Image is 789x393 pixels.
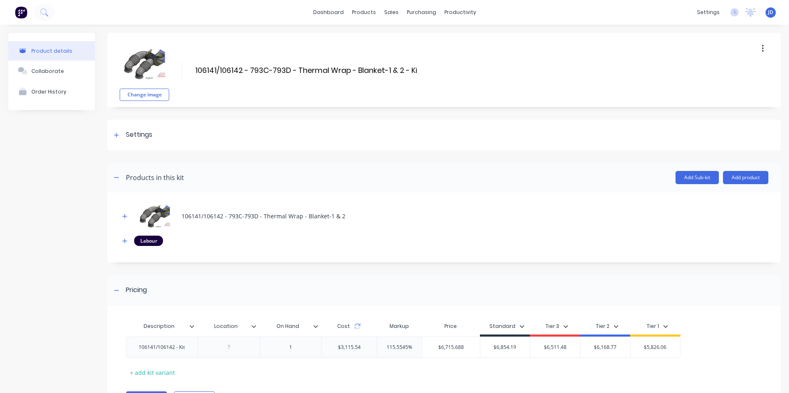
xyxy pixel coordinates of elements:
div: 115.5545% [377,337,422,358]
div: products [348,6,380,19]
div: sales [380,6,403,19]
div: Tier 3 [546,323,559,330]
img: Factory [15,6,27,19]
div: 106141/106142 - Kit1$3,115.54115.5545%$6,715.688$6,854.19$6,511.48$6,168.77$5,826.06 [126,337,680,358]
div: Product details [31,48,72,54]
img: 106141/106142 - 793C-793D - Thermal Wrap - Blanket-1 & 2 [134,205,175,227]
span: Cost [337,323,350,330]
div: $6,715.688 [422,337,480,358]
div: + add kit variant [126,366,179,379]
div: $6,854.19 [480,337,530,358]
div: Labour [134,236,163,246]
div: 106141/106142 - 793C-793D - Thermal Wrap - Blanket-1 & 2 [182,212,345,220]
div: settings [693,6,724,19]
button: Tier 3 [541,320,572,332]
input: Enter kit name [194,64,418,76]
button: Add Sub-kit [676,171,719,184]
div: Location [198,316,255,337]
div: Pricing [126,285,147,295]
a: dashboard [309,6,348,19]
div: Description [126,318,198,335]
div: $5,826.06 [631,337,680,358]
div: Location [198,318,260,335]
div: productivity [440,6,480,19]
div: 106141/106142 - Kit [132,342,191,353]
div: On Hand [260,318,321,335]
div: purchasing [403,6,440,19]
button: Tier 1 [643,320,672,332]
img: file [124,43,165,84]
div: On Hand [260,316,317,337]
button: Tier 2 [592,320,623,332]
span: JD [768,9,773,16]
button: Standard [485,320,529,332]
div: 1 [270,342,311,353]
div: Tier 1 [647,323,659,330]
div: $6,511.48 [530,337,580,358]
div: Order History [31,89,66,95]
div: Cost [321,318,377,335]
div: Description [126,316,193,337]
div: Price [422,318,480,335]
div: Collaborate [31,68,64,74]
div: Tier 2 [596,323,609,330]
div: Products in this kit [126,173,184,182]
div: $6,168.77 [581,337,631,358]
button: Product details [8,41,95,61]
button: Change image [120,89,169,101]
div: Settings [126,130,152,140]
button: Collaborate [8,61,95,81]
button: Order History [8,81,95,102]
div: Markup [377,318,422,335]
div: fileChange image [120,39,169,101]
button: Add product [723,171,768,184]
div: Standard [489,323,515,330]
div: $3,115.54 [331,337,367,358]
